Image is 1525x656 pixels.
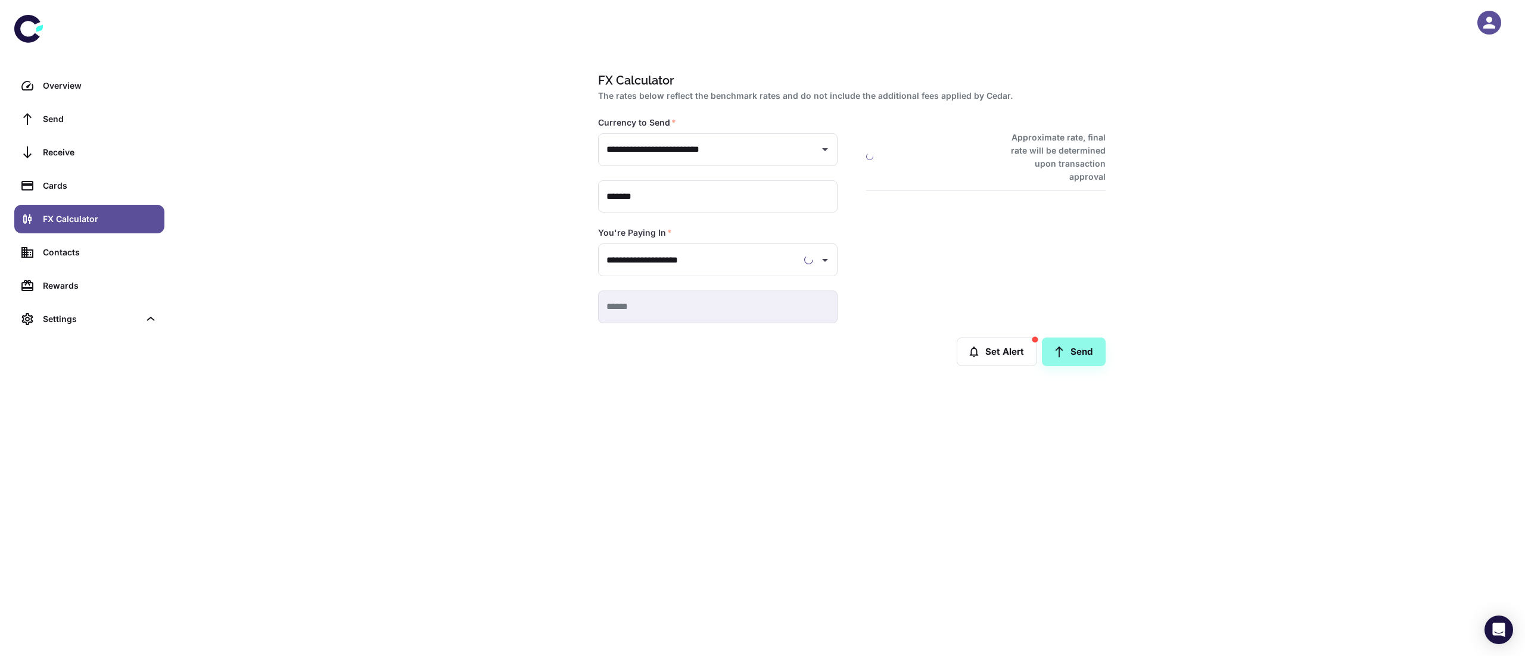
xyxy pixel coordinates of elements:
[43,213,157,226] div: FX Calculator
[957,338,1037,366] button: Set Alert
[43,146,157,159] div: Receive
[43,279,157,292] div: Rewards
[43,313,139,326] div: Settings
[43,113,157,126] div: Send
[598,227,672,239] label: You're Paying In
[14,171,164,200] a: Cards
[1484,616,1513,644] div: Open Intercom Messenger
[598,117,676,129] label: Currency to Send
[14,71,164,100] a: Overview
[817,252,833,268] button: Open
[43,179,157,192] div: Cards
[998,131,1106,183] h6: Approximate rate, final rate will be determined upon transaction approval
[14,271,164,300] a: Rewards
[1042,338,1106,366] a: Send
[817,141,833,158] button: Open
[14,305,164,333] div: Settings
[43,79,157,92] div: Overview
[598,71,1101,89] h1: FX Calculator
[14,205,164,233] a: FX Calculator
[43,246,157,259] div: Contacts
[14,105,164,133] a: Send
[14,238,164,267] a: Contacts
[14,138,164,167] a: Receive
